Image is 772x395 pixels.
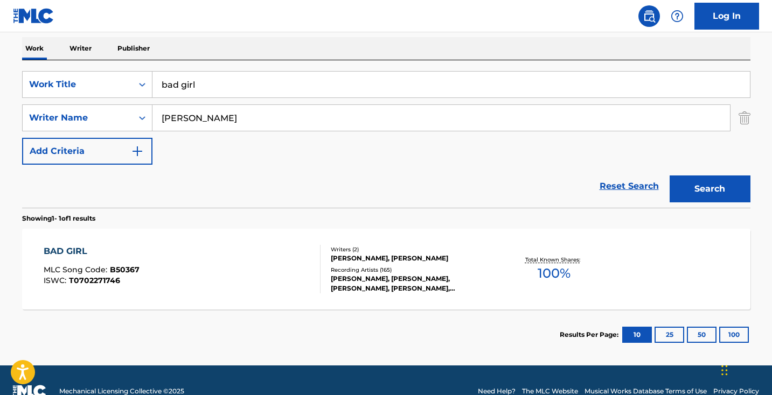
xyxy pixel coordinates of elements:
[638,5,660,27] a: Public Search
[331,245,493,253] div: Writers ( 2 )
[22,71,750,208] form: Search Form
[66,37,95,60] p: Writer
[671,10,684,23] img: help
[670,175,750,202] button: Search
[719,327,749,343] button: 100
[594,174,664,198] a: Reset Search
[525,256,583,264] p: Total Known Shares:
[29,111,126,124] div: Writer Name
[114,37,153,60] p: Publisher
[687,327,717,343] button: 50
[739,104,750,131] img: Delete Criterion
[22,138,152,165] button: Add Criteria
[13,8,54,24] img: MLC Logo
[131,145,144,158] img: 9d2ae6d4665cec9f34b9.svg
[538,264,571,283] span: 100 %
[560,330,621,340] p: Results Per Page:
[666,5,688,27] div: Help
[22,37,47,60] p: Work
[643,10,656,23] img: search
[110,265,140,274] span: B50367
[22,214,95,223] p: Showing 1 - 1 of 1 results
[331,266,493,274] div: Recording Artists ( 165 )
[44,245,140,258] div: BAD GIRL
[44,276,69,285] span: ISWC :
[622,327,652,343] button: 10
[694,3,759,30] a: Log In
[29,78,126,91] div: Work Title
[721,354,728,386] div: Drag
[655,327,684,343] button: 25
[22,229,750,309] a: BAD GIRLMLC Song Code:B50367ISWC:T0702271746Writers (2)[PERSON_NAME], [PERSON_NAME]Recording Arti...
[331,253,493,263] div: [PERSON_NAME], [PERSON_NAME]
[331,274,493,293] div: [PERSON_NAME], [PERSON_NAME], [PERSON_NAME], [PERSON_NAME], [PERSON_NAME] "DARKCHILD" [PERSON_NAM...
[718,343,772,395] iframe: Chat Widget
[44,265,110,274] span: MLC Song Code :
[69,276,120,285] span: T0702271746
